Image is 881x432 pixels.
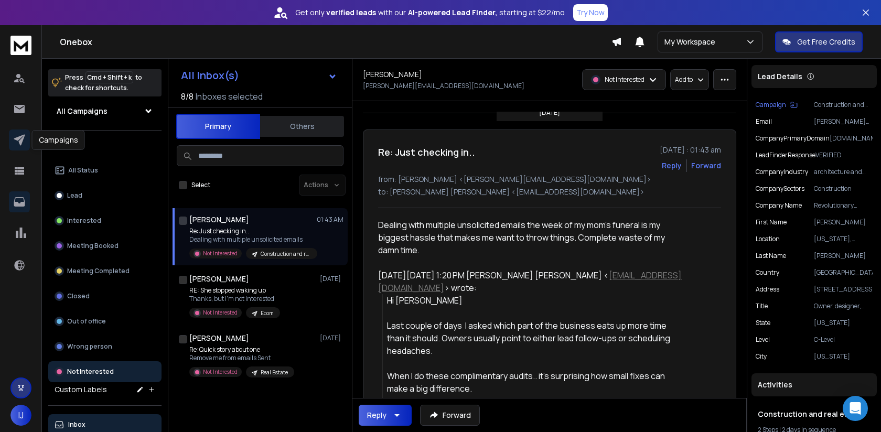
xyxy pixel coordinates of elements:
p: [US_STATE], [US_STATE], [GEOGRAPHIC_DATA] [814,235,873,243]
p: leadFinderResponse [756,151,815,159]
p: address [756,285,779,294]
p: [DATE] [320,334,343,342]
h3: Custom Labels [55,384,107,395]
div: Forward [691,160,721,171]
button: Reply [359,405,412,426]
div: Campaigns [32,130,85,150]
p: Not Interested [203,250,238,257]
p: Inbox [68,420,85,429]
p: [DATE] : 01:43 am [660,145,721,155]
p: [PERSON_NAME][EMAIL_ADDRESS][DOMAIN_NAME] [814,117,873,126]
p: Meeting Completed [67,267,130,275]
p: Lead Details [758,71,802,82]
h1: All Inbox(s) [181,70,239,81]
p: [STREET_ADDRESS] [814,285,873,294]
p: My Workspace [664,37,719,47]
p: [PERSON_NAME] [814,218,873,226]
h1: Re: Just checking in.. [378,145,475,159]
div: Last couple of days I asked which part of the business eats up more time than it should. Owners u... [387,319,684,357]
p: Revolutionary Gardens [814,201,873,210]
p: [US_STATE] [814,319,873,327]
p: Meeting Booked [67,242,119,250]
span: 8 / 8 [181,90,194,103]
p: Wrong person [67,342,112,351]
button: Primary [176,114,260,139]
strong: AI-powered Lead Finder, [408,7,497,18]
p: 01:43 AM [317,215,343,224]
p: [PERSON_NAME][EMAIL_ADDRESS][DOMAIN_NAME] [363,82,524,90]
p: [PERSON_NAME] [814,252,873,260]
p: state [756,319,770,327]
button: Campaign [756,101,798,109]
p: First Name [756,218,787,226]
p: Construction and real estate [814,101,873,109]
button: Interested [48,210,162,231]
button: Meeting Completed [48,261,162,282]
p: Out of office [67,317,106,326]
p: location [756,235,780,243]
p: Campaign [756,101,786,109]
p: Construction [814,185,873,193]
p: level [756,336,770,344]
p: Try Now [576,7,605,18]
p: Get only with our starting at $22/mo [295,7,565,18]
p: VERIFIED [815,151,873,159]
div: When I do these complimentary audits.. it’s surprising how small fixes can make a big difference. [387,370,684,395]
label: Select [191,181,210,189]
div: Activities [751,373,877,396]
p: companyIndustry [756,168,808,176]
button: Closed [48,286,162,307]
h1: [PERSON_NAME] [363,69,422,80]
h1: [PERSON_NAME] [189,214,249,225]
p: [GEOGRAPHIC_DATA] [814,268,873,277]
p: to: [PERSON_NAME] [PERSON_NAME] <[EMAIL_ADDRESS][DOMAIN_NAME]> [378,187,721,197]
button: IJ [10,405,31,426]
p: Last Name [756,252,786,260]
button: Get Free Credits [775,31,863,52]
button: Meeting Booked [48,235,162,256]
p: Re: Quick story about one [189,345,294,354]
p: Re: Just checking in.. [189,227,315,235]
p: [US_STATE] [814,352,873,361]
p: from: [PERSON_NAME] <[PERSON_NAME][EMAIL_ADDRESS][DOMAIN_NAME]> [378,174,721,185]
p: Construction and real estate [261,250,311,258]
p: Lead [67,191,82,200]
button: All Inbox(s) [173,65,346,86]
button: Not Interested [48,361,162,382]
p: architecture and planning [814,168,873,176]
button: Lead [48,185,162,206]
p: companySectors [756,185,804,193]
img: logo [10,36,31,55]
h1: [PERSON_NAME] [189,333,249,343]
p: [DATE] [539,109,560,117]
p: C-Level [814,336,873,344]
h3: Inboxes selected [196,90,263,103]
p: country [756,268,779,277]
strong: verified leads [326,7,376,18]
p: RE: She stopped waking up [189,286,280,295]
button: Wrong person [48,336,162,357]
div: Reply [367,410,386,420]
h1: All Campaigns [57,106,108,116]
h1: Onebox [60,36,611,48]
h1: [PERSON_NAME] [189,274,249,284]
p: Not Interested [203,368,238,376]
p: Get Free Credits [797,37,855,47]
button: Out of office [48,311,162,332]
button: All Campaigns [48,101,162,122]
button: Forward [420,405,480,426]
p: city [756,352,767,361]
p: [DATE] [320,275,343,283]
p: Not Interested [605,75,644,84]
p: Add to [675,75,693,84]
p: title [756,302,768,310]
p: Interested [67,217,101,225]
div: Open Intercom Messenger [843,396,868,421]
h3: Filters [48,139,162,154]
p: All Status [68,166,98,175]
button: Try Now [573,4,608,21]
p: Real Estate [261,369,288,376]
